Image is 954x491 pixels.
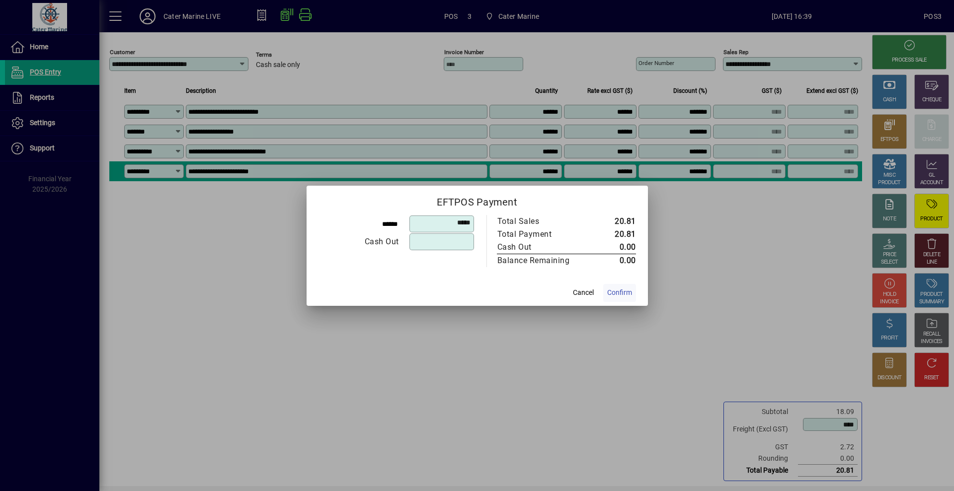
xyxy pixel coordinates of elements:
[497,228,591,241] td: Total Payment
[591,228,636,241] td: 20.81
[591,215,636,228] td: 20.81
[497,255,581,267] div: Balance Remaining
[307,186,648,214] h2: EFTPOS Payment
[567,284,599,302] button: Cancel
[607,287,632,298] span: Confirm
[497,241,581,253] div: Cash Out
[603,284,636,302] button: Confirm
[319,236,399,248] div: Cash Out
[591,241,636,254] td: 0.00
[591,254,636,267] td: 0.00
[573,287,594,298] span: Cancel
[497,215,591,228] td: Total Sales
